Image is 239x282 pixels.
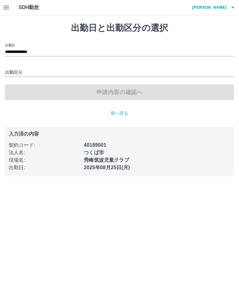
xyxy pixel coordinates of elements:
p: 前へ戻る [5,110,234,117]
b: つくば市 [84,150,104,155]
p: 出勤日 : [9,164,80,171]
label: 出勤日 [5,43,15,47]
h1: 出勤日と出勤区分の選択 [5,23,234,33]
p: 現場名 : [9,156,80,164]
p: 法人名 : [9,149,80,156]
p: 契約コード : [9,141,80,149]
p: 入力済の内容 [9,131,230,136]
b: 40189001 [84,142,106,148]
b: 秀峰筑波児童クラブ [84,157,129,163]
b: 2025年08月25日(月) [84,165,130,170]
